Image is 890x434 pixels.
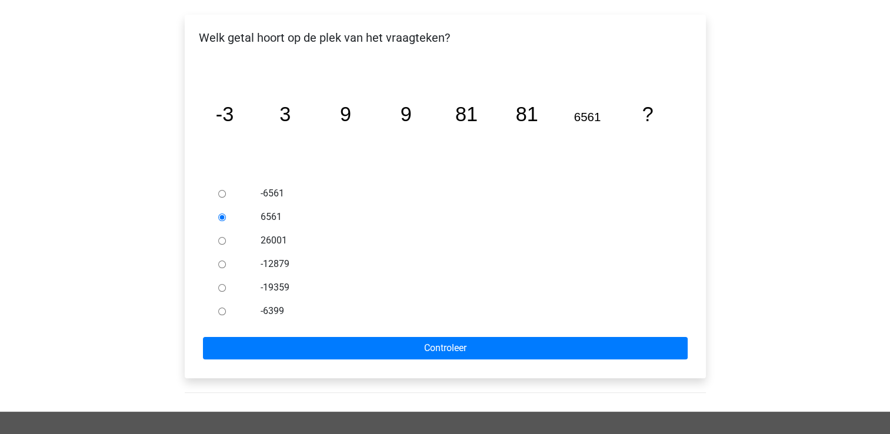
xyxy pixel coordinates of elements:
[261,210,668,224] label: 6561
[261,186,668,201] label: -6561
[261,257,668,271] label: -12879
[455,103,477,125] tspan: 81
[261,304,668,318] label: -6399
[194,29,696,46] p: Welk getal hoort op de plek van het vraagteken?
[515,103,538,125] tspan: 81
[261,281,668,295] label: -19359
[339,103,351,125] tspan: 9
[261,233,668,248] label: 26001
[642,103,653,125] tspan: ?
[400,103,411,125] tspan: 9
[203,337,688,359] input: Controleer
[215,103,233,125] tspan: -3
[574,110,601,123] tspan: 6561
[279,103,291,125] tspan: 3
